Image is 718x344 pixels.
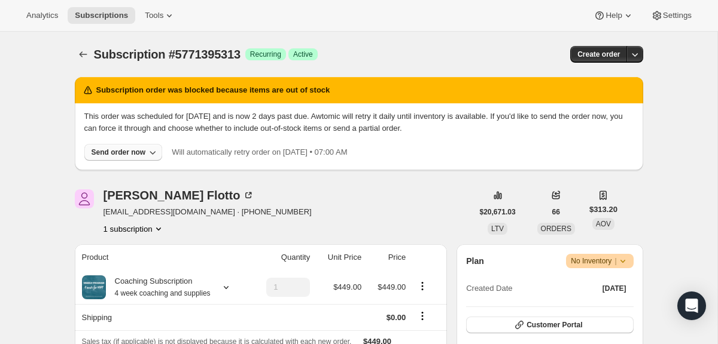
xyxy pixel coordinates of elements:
img: product img [82,275,106,299]
span: Tools [145,11,163,20]
button: Customer Portal [466,317,633,333]
span: ORDERS [541,225,571,233]
span: 66 [552,207,560,217]
th: Product [75,244,250,271]
button: [DATE] [595,280,634,297]
button: Create order [570,46,627,63]
span: Recurring [250,50,281,59]
span: No Inventory [571,255,628,267]
span: $313.20 [589,204,617,216]
span: $449.00 [333,282,361,291]
span: Active [293,50,313,59]
span: $20,671.03 [480,207,516,217]
span: Customer Portal [527,320,582,330]
div: Open Intercom Messenger [677,291,706,320]
span: Subscription #5771395313 [94,48,241,61]
span: Subscriptions [75,11,128,20]
th: Quantity [250,244,314,271]
button: Product actions [413,279,432,293]
span: Help [606,11,622,20]
p: Will automatically retry order on [DATE] • 07:00 AM [172,146,347,158]
button: Analytics [19,7,65,24]
span: | [614,256,616,266]
div: [PERSON_NAME] Flotto [104,189,255,201]
button: Settings [644,7,699,24]
h2: Plan [466,255,484,267]
button: Help [586,7,641,24]
span: $449.00 [378,282,406,291]
span: $0.00 [387,313,406,322]
span: LTV [491,225,504,233]
div: Coaching Subscription [106,275,211,299]
span: [DATE] [603,284,626,293]
small: 4 week coaching and supplies [115,289,211,297]
p: This order was scheduled for [DATE] and is now 2 days past due. Awtomic will retry it daily until... [84,110,634,134]
th: Shipping [75,304,250,330]
button: Subscriptions [75,46,92,63]
button: Shipping actions [413,309,432,322]
span: Create order [577,50,620,59]
button: Send order now [84,144,163,161]
button: Tools [138,7,182,24]
button: 66 [545,204,567,220]
span: Settings [663,11,692,20]
th: Unit Price [314,244,365,271]
div: Send order now [92,148,146,157]
button: Subscriptions [68,7,135,24]
span: [EMAIL_ADDRESS][DOMAIN_NAME] · [PHONE_NUMBER] [104,206,312,218]
span: Karl Flotto [75,189,94,208]
span: AOV [596,220,611,228]
button: $20,671.03 [473,204,523,220]
button: Product actions [104,223,165,235]
h2: Subscription order was blocked because items are out of stock [96,84,330,96]
th: Price [365,244,409,271]
span: Created Date [466,282,512,294]
span: Analytics [26,11,58,20]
